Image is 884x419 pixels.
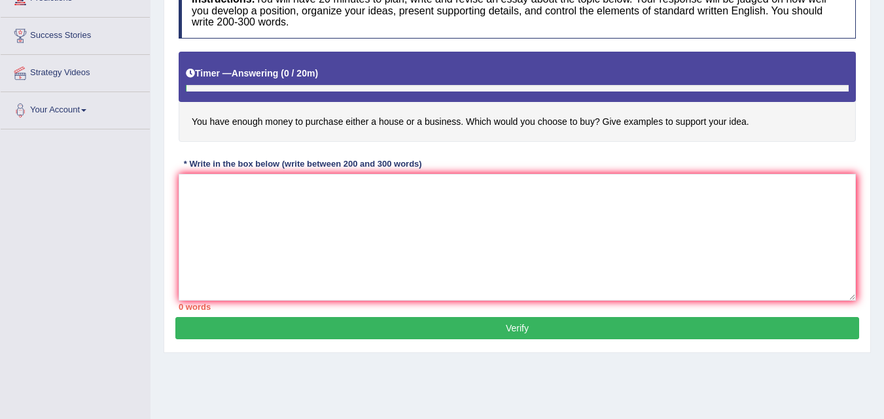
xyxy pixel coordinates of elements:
b: ) [315,68,318,78]
div: * Write in the box below (write between 200 and 300 words) [179,158,427,171]
h5: Timer — [186,69,318,78]
a: Your Account [1,92,150,125]
b: ( [281,68,284,78]
b: 0 / 20m [284,68,315,78]
button: Verify [175,317,859,339]
div: 0 words [179,301,856,313]
a: Success Stories [1,18,150,50]
a: Strategy Videos [1,55,150,88]
b: Answering [232,68,279,78]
